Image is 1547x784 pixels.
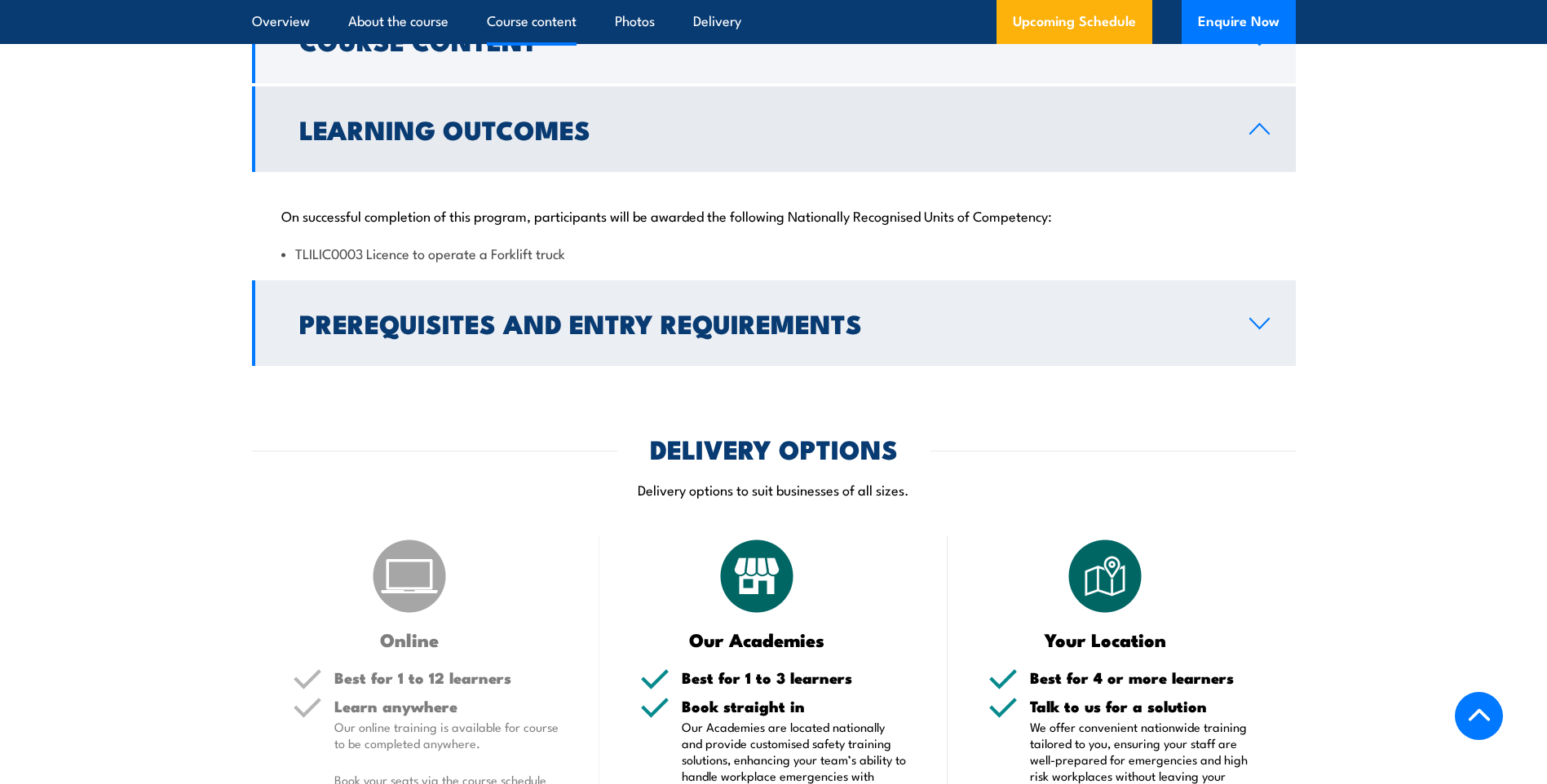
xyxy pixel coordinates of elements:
[299,29,1223,51] h2: Course Content
[988,630,1222,649] h3: Your Location
[682,670,907,685] h5: Best for 1 to 3 learners
[334,719,559,751] p: Our online training is available for course to be completed anywhere.
[334,698,559,714] h5: Learn anywhere
[299,117,1223,140] h2: Learning Outcomes
[334,670,559,685] h5: Best for 1 to 12 learners
[682,698,907,714] h5: Book straight in
[281,244,1266,262] li: TLILIC0003 Licence to operate a Forklift truck
[640,630,874,649] h3: Our Academies
[299,311,1223,334] h2: Prerequisites and Entry Requirements
[252,480,1296,499] p: Delivery options to suit businesses of all sizes.
[252,280,1296,366] a: Prerequisites and Entry Requirements
[252,86,1296,172] a: Learning Outcomes
[650,437,898,460] h2: DELIVERY OPTIONS
[281,207,1266,223] p: On successful completion of this program, participants will be awarded the following Nationally R...
[1030,670,1255,685] h5: Best for 4 or more learners
[293,630,527,649] h3: Online
[1030,698,1255,714] h5: Talk to us for a solution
